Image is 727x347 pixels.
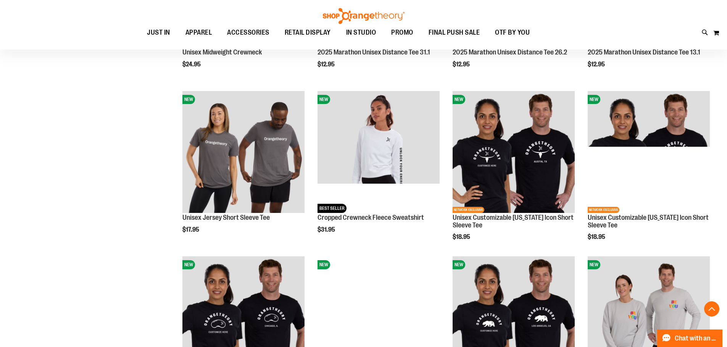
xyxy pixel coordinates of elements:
[182,48,262,56] a: Unisex Midweight Crewneck
[588,61,606,68] span: $12.95
[182,91,305,213] img: Unisex Jersey Short Sleeve Tee
[588,233,606,240] span: $18.95
[495,24,530,41] span: OTF BY YOU
[346,24,376,41] span: IN STUDIO
[588,95,600,104] span: NEW
[487,24,537,42] a: OTF BY YOU
[449,87,579,260] div: product
[429,24,480,41] span: FINAL PUSH SALE
[453,61,471,68] span: $12.95
[588,214,709,229] a: Unisex Customizable [US_STATE] Icon Short Sleeve Tee
[584,87,714,260] div: product
[182,91,305,214] a: Unisex Jersey Short Sleeve TeeNEW
[453,91,575,214] a: OTF City Unisex Texas Icon SS Tee BlackNEWNETWORK EXCLUSIVE
[453,95,465,104] span: NEW
[588,91,710,213] img: OTF City Unisex New York Icon SS Tee Black
[453,48,567,56] a: 2025 Marathon Unisex Distance Tee 26.2
[318,226,336,233] span: $31.95
[318,260,330,269] span: NEW
[179,87,308,253] div: product
[147,24,170,41] span: JUST IN
[391,24,413,41] span: PROMO
[384,24,421,42] a: PROMO
[318,91,440,213] img: Cropped Crewneck Fleece Sweatshirt
[453,260,465,269] span: NEW
[182,226,200,233] span: $17.95
[318,48,430,56] a: 2025 Marathon Unisex Distance Tee 31.1
[453,91,575,213] img: OTF City Unisex Texas Icon SS Tee Black
[219,24,277,42] a: ACCESSORIES
[588,91,710,214] a: OTF City Unisex New York Icon SS Tee BlackNEWNETWORK EXCLUSIVE
[277,24,339,42] a: RETAIL DISPLAY
[318,214,424,221] a: Cropped Crewneck Fleece Sweatshirt
[675,335,718,342] span: Chat with an Expert
[588,207,619,213] span: NETWORK EXCLUSIVE
[318,91,440,214] a: Cropped Crewneck Fleece SweatshirtNEWBEST SELLER
[285,24,331,41] span: RETAIL DISPLAY
[318,61,336,68] span: $12.95
[421,24,488,42] a: FINAL PUSH SALE
[178,24,220,42] a: APPAREL
[182,95,195,104] span: NEW
[139,24,178,41] a: JUST IN
[657,329,723,347] button: Chat with an Expert
[182,214,270,221] a: Unisex Jersey Short Sleeve Tee
[314,87,443,253] div: product
[322,8,406,24] img: Shop Orangetheory
[588,260,600,269] span: NEW
[704,301,719,317] button: Back To Top
[318,204,347,213] span: BEST SELLER
[182,260,195,269] span: NEW
[453,233,471,240] span: $18.95
[339,24,384,42] a: IN STUDIO
[182,61,202,68] span: $24.95
[185,24,212,41] span: APPAREL
[453,207,484,213] span: NETWORK EXCLUSIVE
[588,48,700,56] a: 2025 Marathon Unisex Distance Tee 13.1
[453,214,574,229] a: Unisex Customizable [US_STATE] Icon Short Sleeve Tee
[318,95,330,104] span: NEW
[227,24,269,41] span: ACCESSORIES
